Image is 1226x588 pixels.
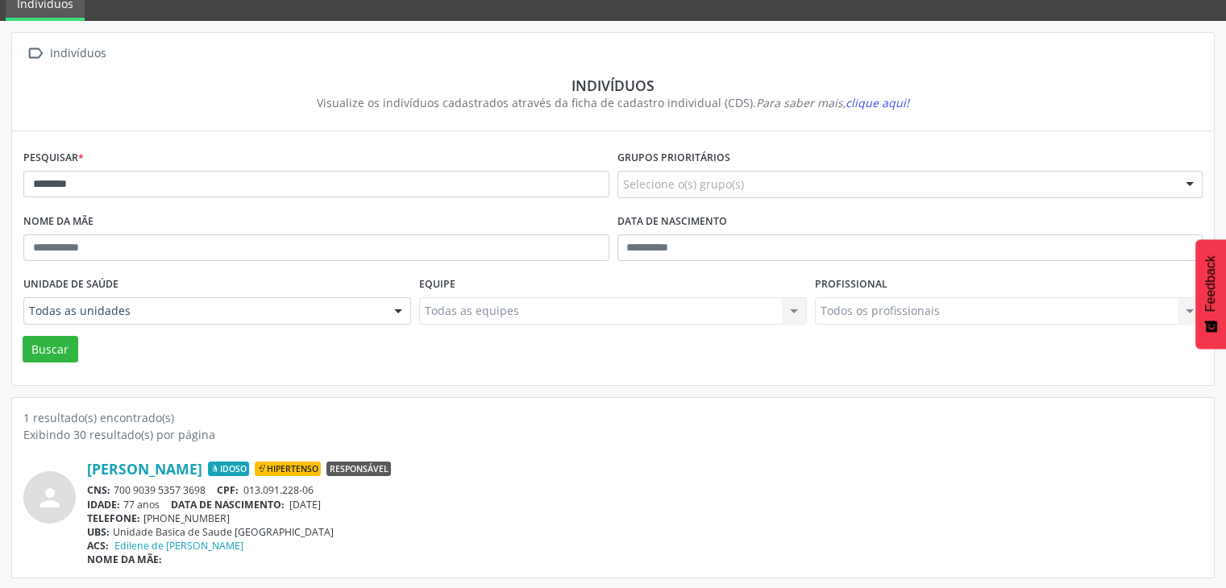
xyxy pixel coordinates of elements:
div: 700 9039 5357 3698 [87,483,1203,497]
span: CNS: [87,483,110,497]
a:  Indivíduos [23,42,109,65]
div: Indivíduos [47,42,109,65]
i: Para saber mais, [756,95,909,110]
span: Idoso [208,462,249,476]
div: Exibindo 30 resultado(s) por página [23,426,1203,443]
label: Data de nascimento [617,209,727,234]
span: clique aqui! [846,95,909,110]
label: Equipe [419,272,455,297]
span: Selecione o(s) grupo(s) [623,176,744,193]
span: Feedback [1203,255,1218,312]
div: Indivíduos [35,77,1191,94]
span: Todas as unidades [29,303,378,319]
div: Unidade Basica de Saude [GEOGRAPHIC_DATA] [87,525,1203,539]
button: Feedback - Mostrar pesquisa [1195,239,1226,349]
span: Responsável [326,462,391,476]
label: Pesquisar [23,146,84,171]
span: NOME DA MÃE: [87,553,162,566]
span: UBS: [87,525,110,539]
span: TELEFONE: [87,511,140,525]
label: Unidade de saúde [23,272,118,297]
span: [DATE] [289,498,321,511]
button: Buscar [23,336,78,363]
label: Grupos prioritários [617,146,730,171]
label: Profissional [815,272,887,297]
i:  [23,42,47,65]
span: Hipertenso [255,462,321,476]
div: 1 resultado(s) encontrado(s) [23,409,1203,426]
span: ACS: [87,539,109,553]
span: DATA DE NASCIMENTO: [171,498,285,511]
a: [PERSON_NAME] [87,460,202,478]
i: person [35,483,64,512]
span: 013.091.228-06 [243,483,314,497]
div: 77 anos [87,498,1203,511]
label: Nome da mãe [23,209,94,234]
div: Visualize os indivíduos cadastrados através da ficha de cadastro individual (CDS). [35,94,1191,111]
span: IDADE: [87,498,120,511]
div: [PHONE_NUMBER] [87,511,1203,525]
a: Edilene de [PERSON_NAME] [114,539,243,553]
span: CPF: [217,483,239,497]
